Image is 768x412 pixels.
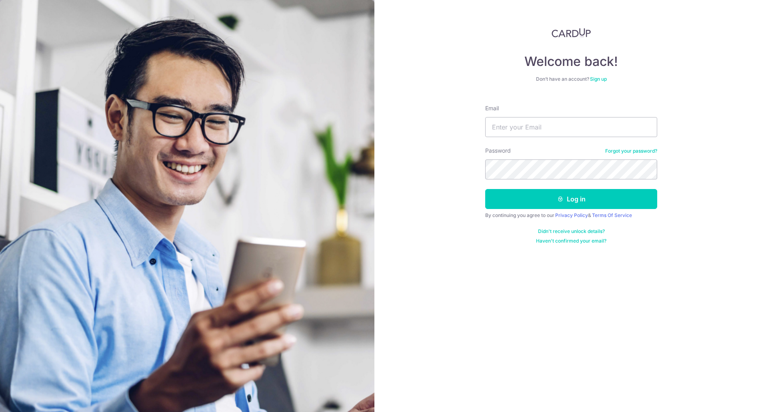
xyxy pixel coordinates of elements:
input: Enter your Email [485,117,657,137]
button: Log in [485,189,657,209]
a: Sign up [590,76,607,82]
a: Haven't confirmed your email? [536,238,606,244]
div: By continuing you agree to our & [485,212,657,219]
a: Didn't receive unlock details? [538,228,605,235]
div: Don’t have an account? [485,76,657,82]
a: Privacy Policy [555,212,588,218]
label: Email [485,104,499,112]
h4: Welcome back! [485,54,657,70]
a: Terms Of Service [592,212,632,218]
label: Password [485,147,511,155]
a: Forgot your password? [605,148,657,154]
img: CardUp Logo [552,28,591,38]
